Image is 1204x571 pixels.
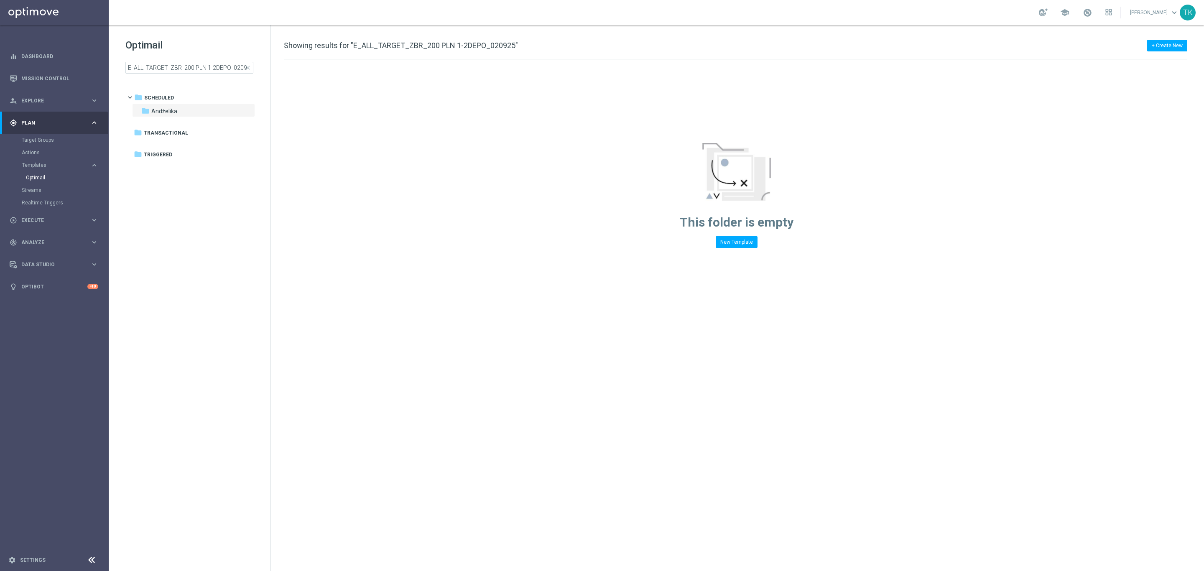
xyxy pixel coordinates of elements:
[22,199,87,206] a: Realtime Triggers
[9,283,99,290] button: lightbulb Optibot +10
[90,97,98,105] i: keyboard_arrow_right
[10,97,17,105] i: person_search
[20,558,46,563] a: Settings
[125,38,253,52] h1: Optimail
[284,41,518,50] span: Showing results for "E_ALL_TARGET_ZBR_200 PLN 1-2DEPO_020925"
[21,98,90,103] span: Explore
[10,119,17,127] i: gps_fixed
[22,159,108,184] div: Templates
[22,134,108,146] div: Target Groups
[21,45,98,67] a: Dashboard
[21,240,90,245] span: Analyze
[90,119,98,127] i: keyboard_arrow_right
[144,151,172,158] span: Triggered
[87,284,98,289] div: +10
[10,67,98,89] div: Mission Control
[1129,6,1180,19] a: [PERSON_NAME]keyboard_arrow_down
[9,120,99,126] button: gps_fixed Plan keyboard_arrow_right
[9,217,99,224] button: play_circle_outline Execute keyboard_arrow_right
[22,163,90,168] div: Templates
[1170,8,1179,17] span: keyboard_arrow_down
[22,187,87,194] a: Streams
[22,162,99,168] button: Templates keyboard_arrow_right
[10,97,90,105] div: Explore
[125,62,253,74] input: Search Template
[134,93,143,102] i: folder
[22,146,108,159] div: Actions
[22,196,108,209] div: Realtime Triggers
[10,275,98,298] div: Optibot
[10,119,90,127] div: Plan
[134,128,142,137] i: folder
[9,53,99,60] button: equalizer Dashboard
[21,218,90,223] span: Execute
[1060,8,1069,17] span: school
[680,215,793,229] span: This folder is empty
[151,107,177,115] span: Andżelika
[9,261,99,268] button: Data Studio keyboard_arrow_right
[90,260,98,268] i: keyboard_arrow_right
[8,556,16,564] i: settings
[134,150,142,158] i: folder
[90,161,98,169] i: keyboard_arrow_right
[90,238,98,246] i: keyboard_arrow_right
[21,67,98,89] a: Mission Control
[90,216,98,224] i: keyboard_arrow_right
[9,97,99,104] button: person_search Explore keyboard_arrow_right
[26,171,108,184] div: Optimail
[10,283,17,291] i: lightbulb
[21,262,90,267] span: Data Studio
[10,239,17,246] i: track_changes
[144,94,174,102] span: Scheduled
[22,184,108,196] div: Streams
[144,129,188,137] span: Transactional
[1180,5,1196,20] div: TK
[10,217,17,224] i: play_circle_outline
[9,239,99,246] button: track_changes Analyze keyboard_arrow_right
[21,120,90,125] span: Plan
[702,143,771,201] img: emptyStateManageTemplates.jpg
[1147,40,1187,51] button: + Create New
[10,45,98,67] div: Dashboard
[10,239,90,246] div: Analyze
[22,163,82,168] span: Templates
[22,149,87,156] a: Actions
[9,75,99,82] button: Mission Control
[10,261,90,268] div: Data Studio
[10,53,17,60] i: equalizer
[22,137,87,143] a: Target Groups
[141,107,150,115] i: folder
[21,275,87,298] a: Optibot
[245,64,251,71] span: close
[26,174,87,181] a: Optimail
[716,236,758,248] button: New Template
[10,217,90,224] div: Execute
